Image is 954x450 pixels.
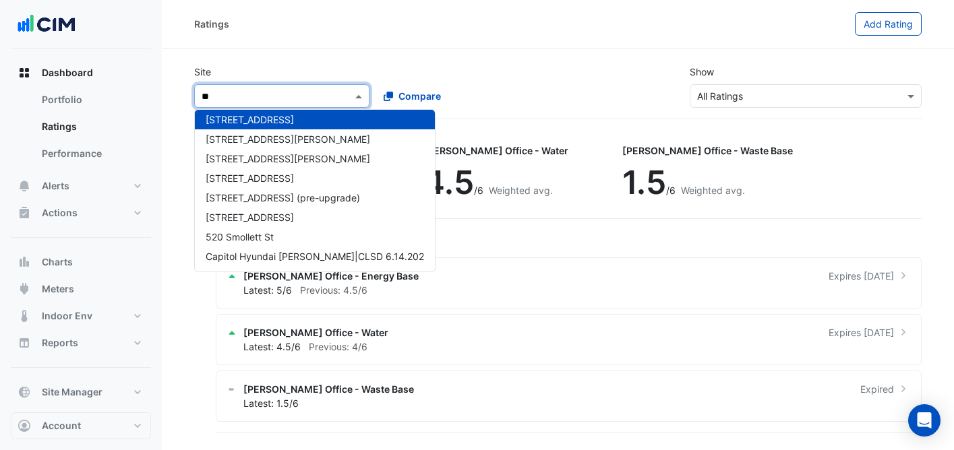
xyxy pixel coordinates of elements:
[31,140,151,167] a: Performance
[195,110,435,271] div: Options List
[11,302,151,329] button: Indoor Env
[42,336,78,350] span: Reports
[423,162,474,202] span: 4.5
[42,206,78,220] span: Actions
[206,231,274,243] span: 520 Smollett St
[18,282,31,296] app-icon: Meters
[423,143,568,158] div: [PERSON_NAME] Office - Water
[11,276,151,302] button: Meters
[42,309,92,323] span: Indoor Env
[42,282,74,296] span: Meters
[18,385,31,399] app-icon: Site Manager
[681,185,745,196] span: Weighted avg.
[31,86,151,113] a: Portfolio
[829,269,894,283] span: Expires [DATE]
[489,185,553,196] span: Weighted avg.
[243,397,299,409] span: Latest: 1.5/6
[11,329,151,356] button: Reports
[300,284,367,296] span: Previous: 4.5/6
[18,206,31,220] app-icon: Actions
[42,419,81,432] span: Account
[194,17,229,31] div: Ratings
[42,179,69,193] span: Alerts
[11,86,151,172] div: Dashboard
[474,185,483,196] span: /6
[31,113,151,140] a: Ratings
[243,284,292,296] span: Latest: 5/6
[309,341,367,352] span: Previous: 4/6
[855,12,922,36] button: Add Rating
[206,212,294,223] span: [STREET_ADDRESS]
[206,153,370,164] span: [STREET_ADDRESS][PERSON_NAME]
[864,18,913,30] span: Add Rating
[11,172,151,199] button: Alerts
[11,249,151,276] button: Charts
[375,84,450,108] button: Compare
[18,179,31,193] app-icon: Alerts
[42,255,73,269] span: Charts
[860,382,894,396] span: Expired
[690,65,714,79] label: Show
[11,199,151,226] button: Actions
[398,89,441,103] span: Compare
[206,133,370,145] span: [STREET_ADDRESS][PERSON_NAME]
[42,385,102,399] span: Site Manager
[11,412,151,439] button: Account
[18,255,31,269] app-icon: Charts
[206,251,424,262] span: Capitol Hyundai [PERSON_NAME]|CLSD 6.14.202
[243,269,419,283] span: [PERSON_NAME] Office - Energy Base
[908,404,941,437] div: Open Intercom Messenger
[243,382,414,396] span: [PERSON_NAME] Office - Waste Base
[622,162,666,202] span: 1.5
[18,309,31,323] app-icon: Indoor Env
[206,192,360,203] span: [STREET_ADDRESS] (pre-upgrade)
[666,185,676,196] span: /6
[829,325,894,340] span: Expires [DATE]
[18,336,31,350] app-icon: Reports
[194,65,211,79] label: Site
[206,172,294,184] span: [STREET_ADDRESS]
[11,379,151,406] button: Site Manager
[622,143,793,158] div: [PERSON_NAME] Office - Waste Base
[206,114,294,125] span: [STREET_ADDRESS]
[243,325,388,340] span: [PERSON_NAME] Office - Water
[18,66,31,79] app-icon: Dashboard
[11,59,151,86] button: Dashboard
[243,341,301,352] span: Latest: 4.5/6
[16,11,77,38] img: Company Logo
[42,66,93,79] span: Dashboard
